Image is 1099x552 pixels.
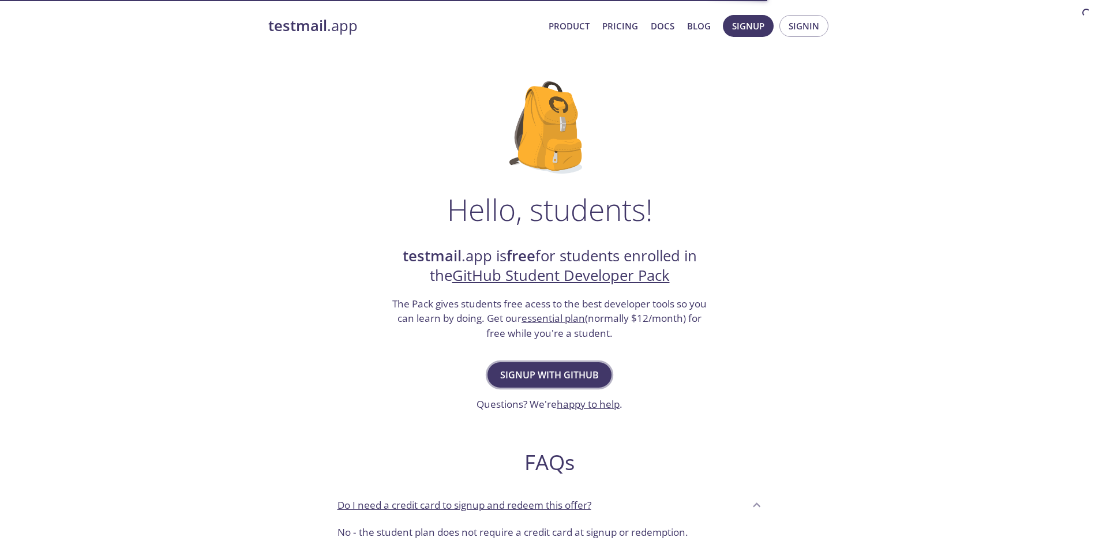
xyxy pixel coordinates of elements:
h3: The Pack gives students free acess to the best developer tools so you can learn by doing. Get our... [391,296,708,341]
div: Do I need a credit card to signup and redeem this offer? [328,489,771,520]
span: Signup with GitHub [500,367,599,383]
a: GitHub Student Developer Pack [452,265,670,286]
span: Signup [732,18,764,33]
p: No - the student plan does not require a credit card at signup or redemption. [337,525,762,540]
a: Docs [651,18,674,33]
a: essential plan [522,311,585,325]
div: Do I need a credit card to signup and redeem this offer? [328,520,771,549]
strong: testmail [403,246,462,266]
h2: .app is for students enrolled in the [391,246,708,286]
h3: Questions? We're . [477,397,622,412]
a: testmail.app [268,16,539,36]
button: Signup with GitHub [487,362,612,388]
p: Do I need a credit card to signup and redeem this offer? [337,498,591,513]
a: Pricing [602,18,638,33]
strong: free [507,246,535,266]
button: Signup [723,15,774,37]
button: Signin [779,15,828,37]
img: github-student-backpack.png [509,81,590,174]
a: happy to help [557,397,620,411]
a: Product [549,18,590,33]
strong: testmail [268,16,327,36]
h1: Hello, students! [447,192,652,227]
h2: FAQs [328,449,771,475]
a: Blog [687,18,711,33]
span: Signin [789,18,819,33]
